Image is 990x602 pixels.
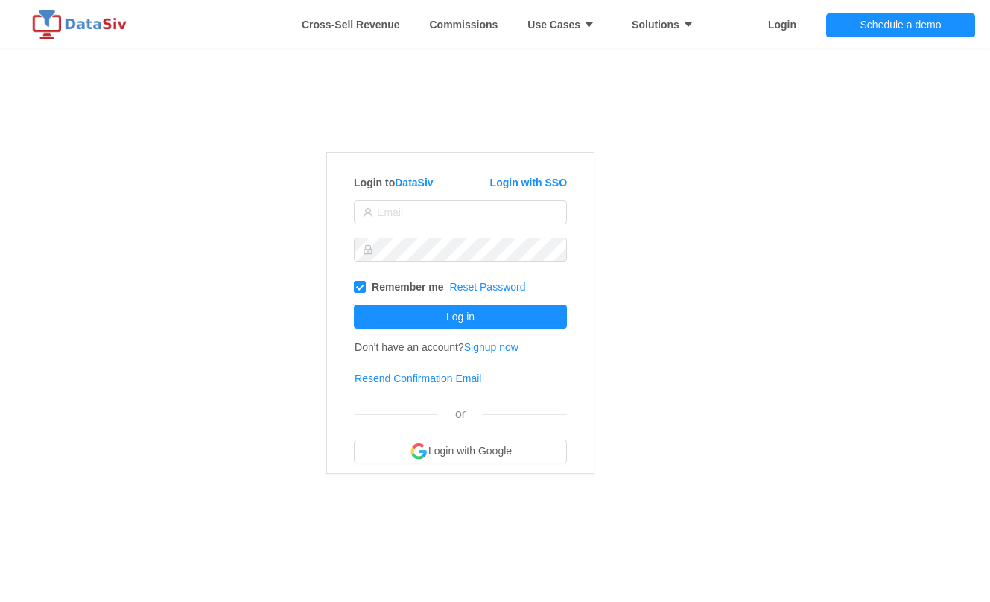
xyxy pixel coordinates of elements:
[527,19,602,31] strong: Use Cases
[355,373,481,384] a: Resend Confirmation Email
[490,177,567,188] a: Login with SSO
[429,2,498,47] a: Commissions
[580,19,594,30] i: icon: caret-down
[768,2,796,47] a: Login
[363,207,373,218] i: icon: user
[679,19,694,30] i: icon: caret-down
[354,332,519,363] td: Don't have an account?
[302,2,400,47] a: Whitespace
[395,177,433,188] a: DataSiv
[354,305,567,329] button: Log in
[30,10,134,39] img: logo
[363,244,373,255] i: icon: lock
[354,177,434,188] strong: Login to
[450,281,526,293] a: Reset Password
[826,13,975,37] button: Schedule a demo
[354,200,567,224] input: Email
[455,408,466,420] span: or
[354,440,567,463] button: Login with Google
[464,341,518,353] a: Signup now
[632,19,701,31] strong: Solutions
[372,281,444,293] strong: Remember me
